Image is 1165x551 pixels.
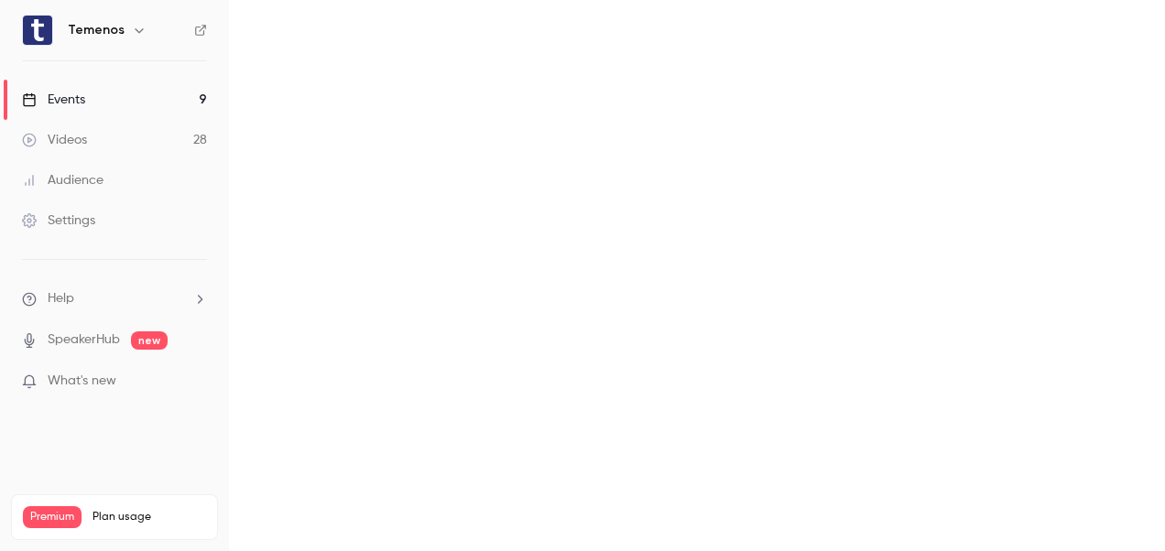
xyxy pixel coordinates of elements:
span: new [131,331,168,350]
div: Events [22,91,85,109]
span: Premium [23,506,82,528]
div: Settings [22,211,95,230]
img: Temenos [23,16,52,45]
h6: Temenos [68,21,125,39]
span: Plan usage [93,510,206,524]
iframe: Noticeable Trigger [185,373,207,390]
span: What's new [48,372,116,391]
li: help-dropdown-opener [22,289,207,308]
div: Videos [22,131,87,149]
a: SpeakerHub [48,330,120,350]
span: Help [48,289,74,308]
div: Audience [22,171,103,189]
